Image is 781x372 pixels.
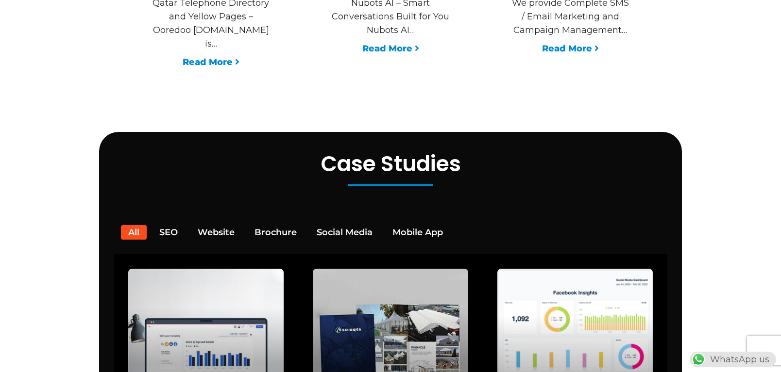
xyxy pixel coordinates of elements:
[309,225,380,240] button: Social Media
[247,225,304,240] button: Brochure
[542,42,599,55] a: Read More
[183,55,239,69] a: Read More
[691,352,706,367] img: WhatsApp
[385,225,450,240] button: Mobile App
[362,42,419,55] a: Read More
[190,225,242,240] button: Website
[152,225,185,240] button: SEO
[690,354,776,365] a: WhatsAppWhatsApp us
[690,352,776,367] div: WhatsApp us
[121,225,147,240] button: All
[109,151,672,177] h2: Case Studies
